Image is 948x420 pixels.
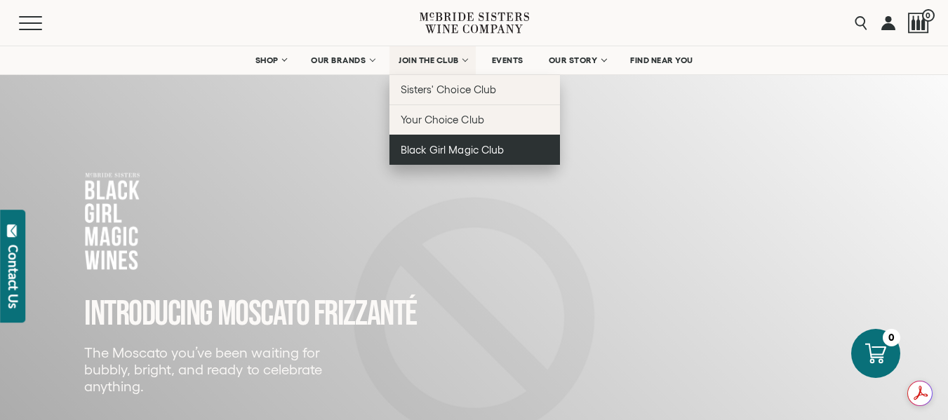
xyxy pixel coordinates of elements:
[492,55,523,65] span: EVENTS
[483,46,533,74] a: EVENTS
[6,245,20,309] div: Contact Us
[84,293,213,335] span: INTRODUCING
[401,114,483,126] span: Your Choice Club
[302,46,382,74] a: OUR BRANDS
[389,46,476,74] a: JOIN THE CLUB
[314,293,417,335] span: FRIZZANTé
[255,55,279,65] span: SHOP
[218,293,309,335] span: MOSCATO
[19,16,69,30] button: Mobile Menu Trigger
[401,144,503,156] span: Black Girl Magic Club
[246,46,295,74] a: SHOP
[399,55,459,65] span: JOIN THE CLUB
[84,344,331,395] p: The Moscato you’ve been waiting for bubbly, bright, and ready to celebrate anything.
[401,83,495,95] span: Sisters' Choice Club
[540,46,615,74] a: OUR STORY
[389,74,560,104] a: Sisters' Choice Club
[311,55,366,65] span: OUR BRANDS
[630,55,693,65] span: FIND NEAR YOU
[922,9,935,22] span: 0
[549,55,598,65] span: OUR STORY
[621,46,702,74] a: FIND NEAR YOU
[389,135,560,165] a: Black Girl Magic Club
[389,104,560,135] a: Your Choice Club
[883,329,900,346] div: 0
